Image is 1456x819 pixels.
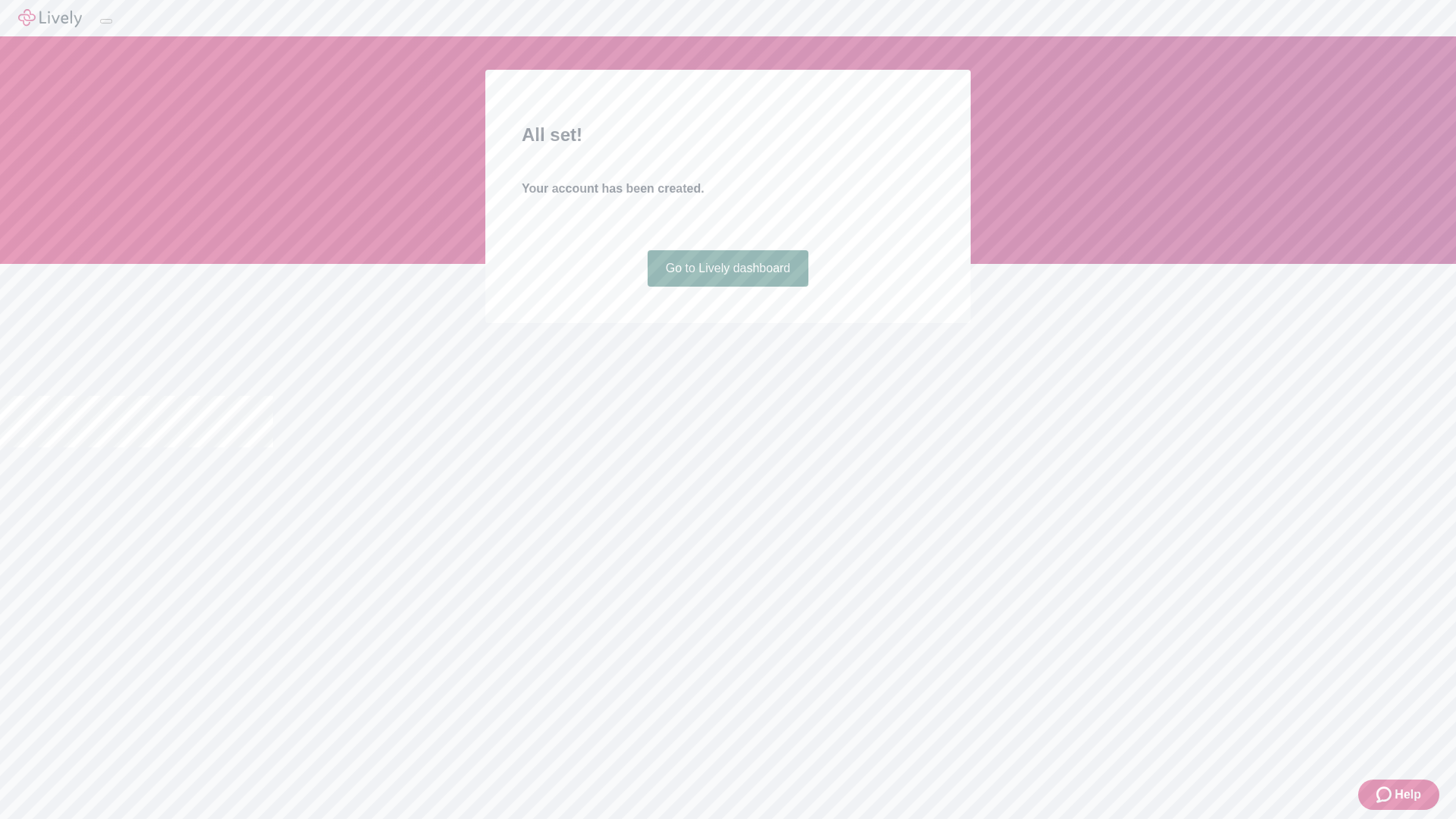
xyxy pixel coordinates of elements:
[1376,786,1395,804] svg: Zendesk support icon
[522,180,934,198] h4: Your account has been created.
[1358,780,1439,810] button: Zendesk support iconHelp
[1395,786,1421,804] span: Help
[522,121,934,149] h2: All set!
[648,250,809,287] a: Go to Lively dashboard
[18,9,82,27] img: Lively
[100,19,112,24] button: Log out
